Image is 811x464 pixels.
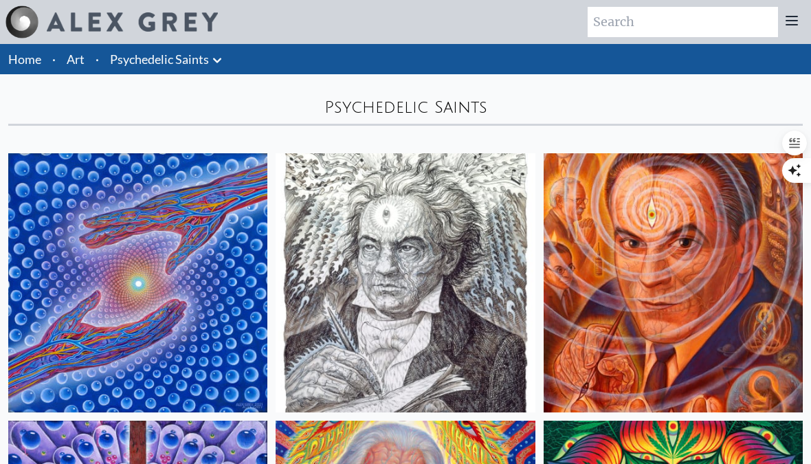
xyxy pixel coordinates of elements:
[47,44,61,74] li: ·
[8,52,41,67] a: Home
[67,49,85,69] a: Art
[90,44,104,74] li: ·
[588,7,778,37] input: Search
[110,49,209,69] a: Psychedelic Saints
[8,96,803,118] div: Psychedelic Saints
